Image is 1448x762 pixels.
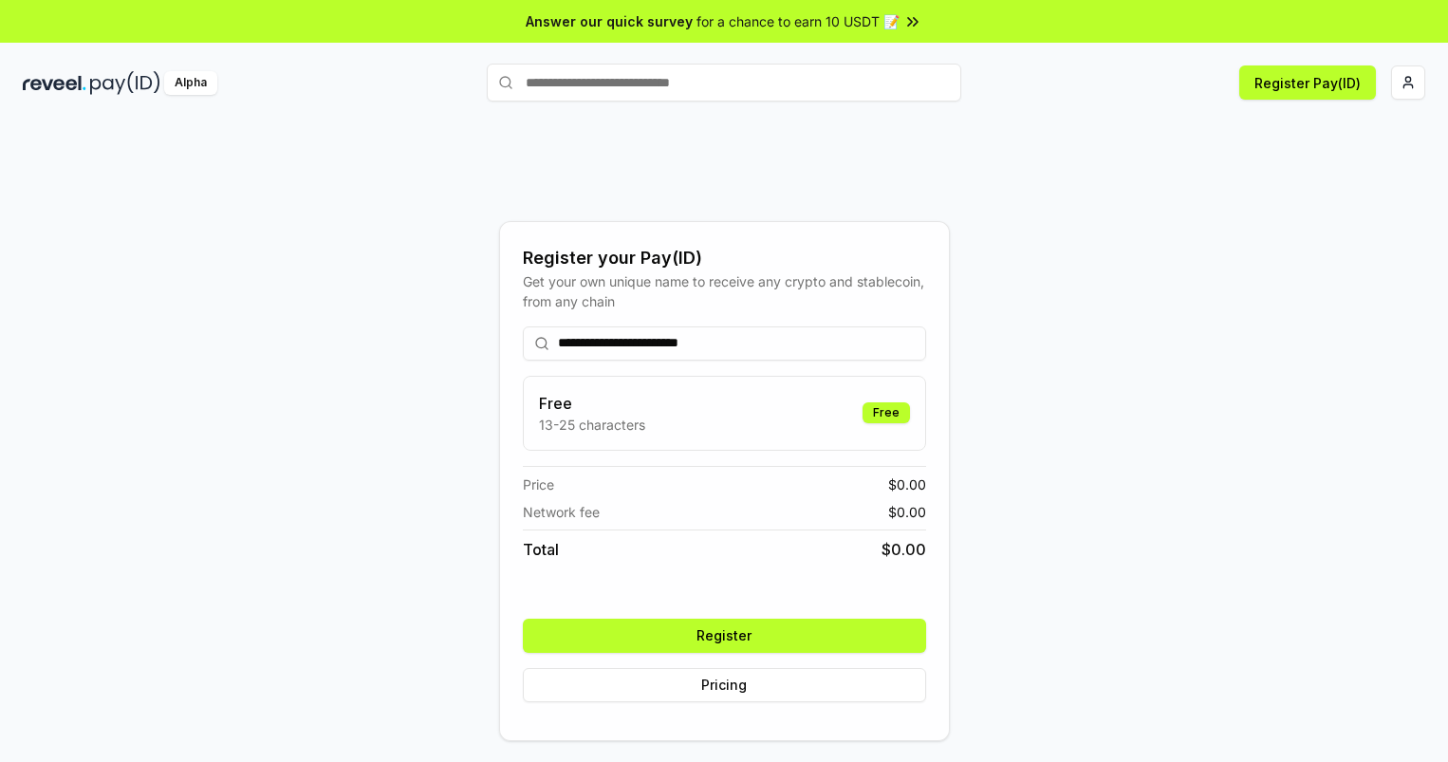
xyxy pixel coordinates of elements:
[539,415,645,435] p: 13-25 characters
[523,619,926,653] button: Register
[863,402,910,423] div: Free
[696,11,900,31] span: for a chance to earn 10 USDT 📝
[526,11,693,31] span: Answer our quick survey
[523,245,926,271] div: Register your Pay(ID)
[1239,65,1376,100] button: Register Pay(ID)
[23,71,86,95] img: reveel_dark
[888,502,926,522] span: $ 0.00
[523,538,559,561] span: Total
[523,474,554,494] span: Price
[888,474,926,494] span: $ 0.00
[523,271,926,311] div: Get your own unique name to receive any crypto and stablecoin, from any chain
[164,71,217,95] div: Alpha
[523,502,600,522] span: Network fee
[539,392,645,415] h3: Free
[90,71,160,95] img: pay_id
[882,538,926,561] span: $ 0.00
[523,668,926,702] button: Pricing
